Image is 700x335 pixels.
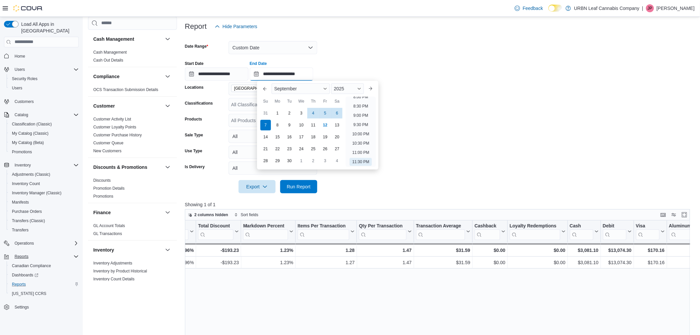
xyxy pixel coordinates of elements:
[280,180,317,193] button: Run Report
[320,120,330,130] div: day-12
[475,223,505,240] button: Cashback
[93,73,162,80] button: Compliance
[9,217,48,225] a: Transfers (Classic)
[7,83,81,93] button: Users
[243,223,293,240] button: Markdown Percent
[88,115,177,158] div: Customer
[574,4,640,12] p: URBN Leaf Cannabis Company
[9,262,54,270] a: Canadian Compliance
[93,277,135,281] a: Inventory Count Details
[320,132,330,142] div: day-19
[642,4,643,12] p: |
[242,180,272,193] span: Export
[250,68,313,81] input: Press the down key to enter a popover containing a calendar. Press the escape key to close the po...
[15,67,25,72] span: Users
[229,146,317,159] button: All
[12,272,38,278] span: Dashboards
[198,246,239,254] div: -$193.23
[274,86,297,91] span: September
[332,120,342,130] div: day-13
[7,179,81,188] button: Inventory Count
[284,132,295,142] div: day-16
[93,247,114,253] h3: Inventory
[155,246,194,254] div: 37.96%
[510,223,560,229] div: Loyalty Redemptions
[365,83,376,94] button: Next month
[1,239,81,248] button: Operations
[185,132,203,138] label: Sale Type
[93,117,131,122] span: Customer Activity List
[12,161,79,169] span: Inventory
[9,84,25,92] a: Users
[350,130,372,138] li: 10:00 PM
[512,2,546,15] a: Feedback
[308,156,319,166] div: day-2
[12,111,31,119] button: Catalog
[350,158,372,166] li: 11:30 PM
[9,75,79,83] span: Security Roles
[12,121,52,127] span: Classification (Classic)
[7,120,81,129] button: Classification (Classic)
[636,223,659,240] div: Visa
[332,132,342,142] div: day-20
[12,200,29,205] span: Manifests
[93,194,113,199] a: Promotions
[7,280,81,289] button: Reports
[646,4,654,12] div: Jess Pettitt
[1,161,81,170] button: Inventory
[19,21,79,34] span: Load All Apps in [GEOGRAPHIC_DATA]
[636,223,665,240] button: Visa
[12,161,33,169] button: Inventory
[243,223,288,229] div: Markdown Percent
[1,252,81,261] button: Reports
[331,83,364,94] div: Button. Open the year selector. 2025 is currently selected.
[93,73,119,80] h3: Compliance
[9,189,79,197] span: Inventory Manager (Classic)
[260,107,343,167] div: September, 2025
[231,85,284,92] span: Clareview
[9,148,79,156] span: Promotions
[12,111,79,119] span: Catalog
[155,223,189,240] div: Gross Margin
[475,223,500,229] div: Cashback
[223,23,257,30] span: Hide Parameters
[308,120,319,130] div: day-11
[351,102,371,110] li: 8:30 PM
[9,139,79,147] span: My Catalog (Beta)
[9,120,79,128] span: Classification (Classic)
[93,194,113,199] span: Promotions
[320,144,330,154] div: day-26
[9,120,55,128] a: Classification (Classic)
[15,99,34,104] span: Customers
[93,223,125,228] span: GL Account Totals
[243,246,293,254] div: 1.23%
[9,262,79,270] span: Canadian Compliance
[284,120,295,130] div: day-9
[9,189,64,197] a: Inventory Manager (Classic)
[185,164,205,169] label: Is Delivery
[298,223,350,240] div: Items Per Transaction
[93,133,142,137] a: Customer Purchase History
[12,303,79,311] span: Settings
[475,246,505,254] div: $0.00
[93,261,132,265] a: Inventory Adjustments
[12,253,31,261] button: Reports
[15,305,29,310] span: Settings
[334,86,344,91] span: 2025
[234,85,276,92] span: [GEOGRAPHIC_DATA]
[93,140,123,146] span: Customer Queue
[7,289,81,298] button: [US_STATE] CCRS
[93,132,142,138] span: Customer Purchase History
[93,231,122,236] a: GL Transactions
[296,132,307,142] div: day-17
[284,156,295,166] div: day-30
[7,188,81,198] button: Inventory Manager (Classic)
[12,140,44,145] span: My Catalog (Beta)
[7,270,81,280] a: Dashboards
[250,61,267,66] label: End Date
[9,129,79,137] span: My Catalog (Classic)
[9,271,79,279] span: Dashboards
[260,156,271,166] div: day-28
[155,223,189,229] div: Gross Margin
[93,269,147,273] a: Inventory by Product Historical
